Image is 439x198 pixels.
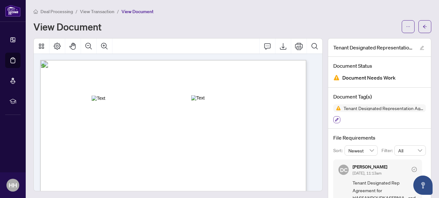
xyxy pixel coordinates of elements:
h5: [PERSON_NAME] [353,165,387,169]
span: arrow-left [423,24,427,29]
li: / [76,8,77,15]
span: HH [9,181,17,190]
span: Tenant Designated Representation Agreement.pdf [333,44,414,51]
h1: View Document [33,22,102,32]
img: logo [5,5,21,17]
li: / [117,8,119,15]
img: Status Icon [333,104,341,112]
span: ellipsis [406,24,410,29]
span: Tenant Designated Representation Agreement [341,106,426,110]
span: [DATE], 11:13am [353,171,381,176]
span: All [398,146,422,155]
span: Document Needs Work [342,73,396,82]
button: Open asap [413,176,433,195]
h4: Document Tag(s) [333,93,426,100]
span: DC [340,166,347,174]
img: Document Status [333,74,340,81]
span: edit [420,46,424,50]
h4: File Requirements [333,134,426,142]
span: Newest [348,146,374,155]
span: home [33,9,38,14]
span: View Document [121,9,154,14]
p: Filter: [381,147,394,154]
span: Deal Processing [40,9,73,14]
h4: Document Status [333,62,426,70]
p: Sort: [333,147,345,154]
span: check-circle [412,167,417,172]
span: View Transaction [80,9,114,14]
